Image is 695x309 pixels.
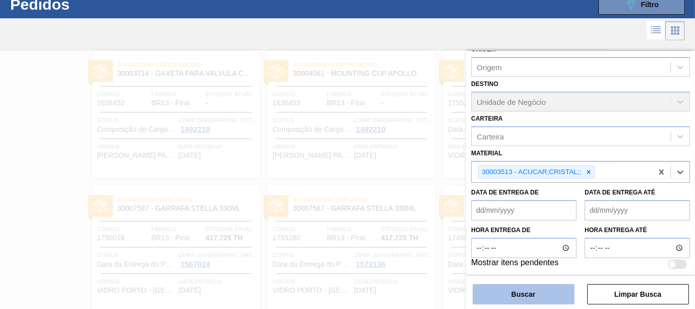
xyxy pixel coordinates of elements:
[477,132,504,141] div: Carteira
[647,21,665,40] div: Visão em Lista
[436,50,611,178] a: statusAguardando Descarga30007587 - GARRAFA STELLA 330MLCódigo1755278FábricaBR13 - PiraíEstoque a...
[260,50,436,178] a: statusAguardando Faturamento30004061 - MOUNTING CUP APOLLOCódigo1638453FábricaBR13 - PiraíEstoque...
[665,21,685,40] div: Visão em Cards
[471,80,498,88] label: Destino
[471,150,502,157] label: Material
[641,1,659,9] span: Filtro
[585,223,690,238] label: Hora entrega até
[471,115,503,122] label: Carteira
[471,258,559,270] label: Mostrar itens pendentes
[479,166,583,179] div: 30003513 - ACUCAR;CRISTAL;;
[84,50,260,178] a: statusAguardando Faturamento30003714 - GAXETA PARA VALVULA COSTERCódigo1638452FábricaBR13 - Piraí...
[471,223,576,238] label: Hora entrega de
[477,63,502,72] div: Origem
[585,189,655,196] label: Data de Entrega até
[585,200,690,220] input: dd/mm/yyyy
[471,200,576,220] input: dd/mm/yyyy
[471,189,539,196] label: Data de Entrega de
